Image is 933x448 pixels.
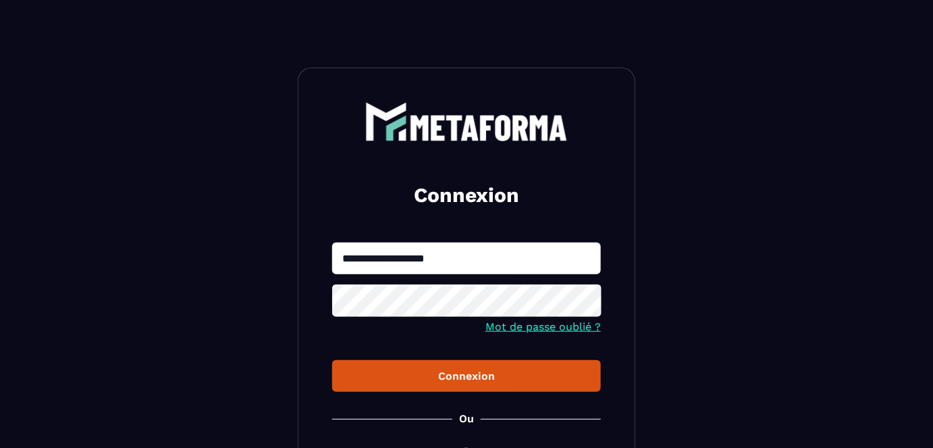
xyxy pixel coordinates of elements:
button: Connexion [332,360,601,392]
div: Connexion [343,370,590,382]
a: Mot de passe oublié ? [485,320,601,333]
img: logo [365,102,568,141]
p: Ou [459,412,474,425]
a: logo [332,102,601,141]
h2: Connexion [348,182,585,209]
